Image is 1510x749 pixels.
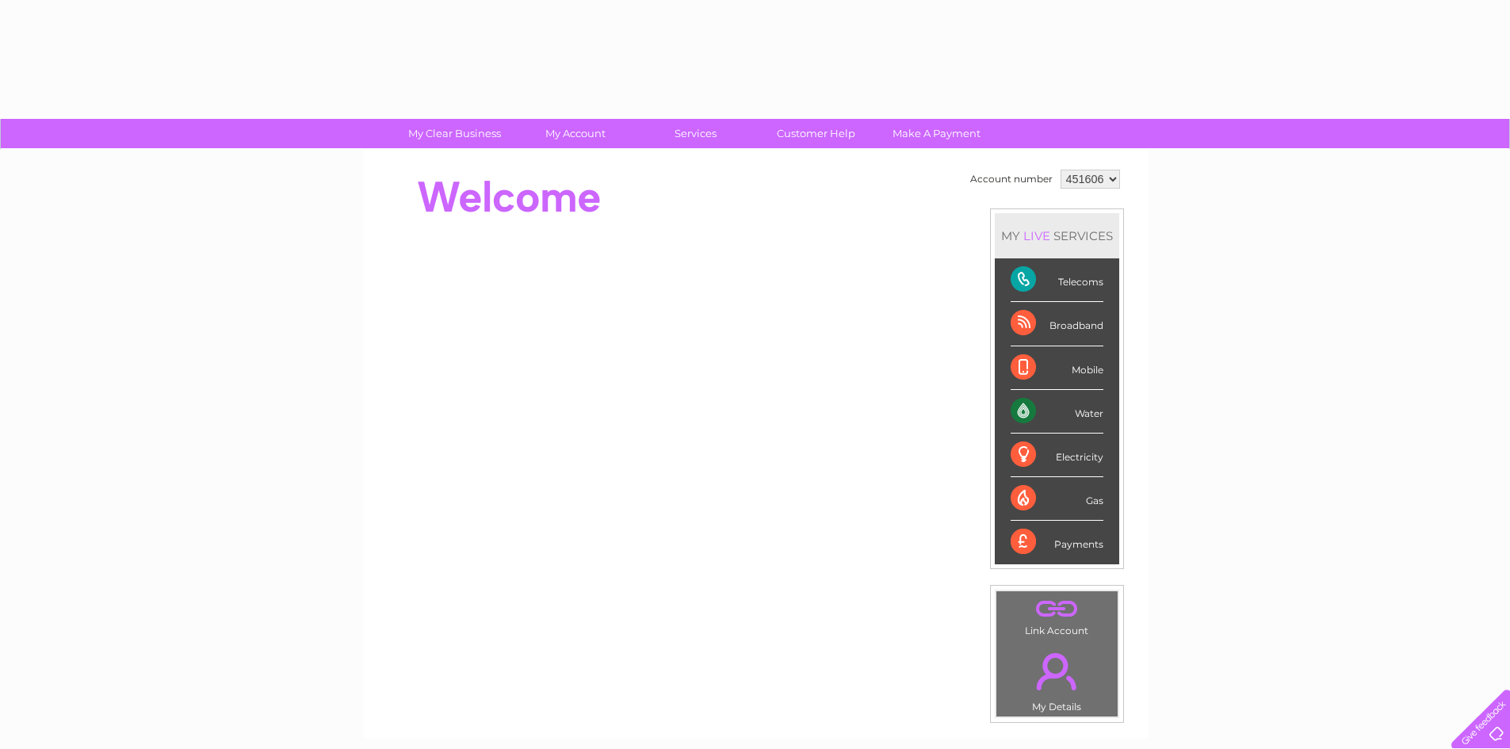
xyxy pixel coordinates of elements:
[966,166,1057,193] td: Account number
[510,119,640,148] a: My Account
[1011,521,1103,564] div: Payments
[1011,434,1103,477] div: Electricity
[1011,346,1103,390] div: Mobile
[751,119,881,148] a: Customer Help
[630,119,761,148] a: Services
[996,640,1118,717] td: My Details
[995,213,1119,258] div: MY SERVICES
[1011,258,1103,302] div: Telecoms
[1020,228,1053,243] div: LIVE
[1011,477,1103,521] div: Gas
[389,119,520,148] a: My Clear Business
[871,119,1002,148] a: Make A Payment
[1011,390,1103,434] div: Water
[1011,302,1103,346] div: Broadband
[1000,595,1114,623] a: .
[1000,644,1114,699] a: .
[996,590,1118,640] td: Link Account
